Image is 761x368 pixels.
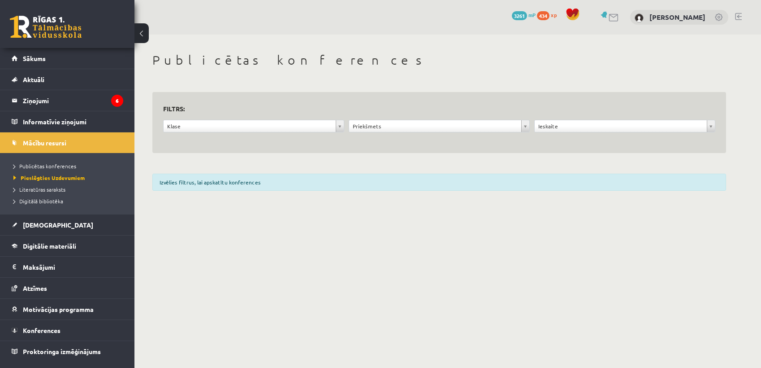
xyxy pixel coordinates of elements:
[12,257,123,277] a: Maksājumi
[23,305,94,313] span: Motivācijas programma
[512,11,536,18] a: 3261 mP
[537,11,561,18] a: 434 xp
[13,162,125,170] a: Publicētas konferences
[12,278,123,298] a: Atzīmes
[164,120,344,132] a: Klase
[23,347,101,355] span: Proktoringa izmēģinājums
[23,139,66,147] span: Mācību resursi
[163,103,705,115] h3: Filtrs:
[649,13,705,22] a: [PERSON_NAME]
[13,185,125,193] a: Literatūras saraksts
[12,320,123,341] a: Konferences
[12,215,123,235] a: [DEMOGRAPHIC_DATA]
[349,120,529,132] a: Priekšmets
[12,341,123,362] a: Proktoringa izmēģinājums
[23,242,76,250] span: Digitālie materiāli
[538,120,703,132] span: Ieskaite
[23,284,47,292] span: Atzīmes
[10,16,82,38] a: Rīgas 1. Tālmācības vidusskola
[13,162,76,170] span: Publicētas konferences
[23,54,46,62] span: Sākums
[152,174,726,191] div: Izvēlies filtrus, lai apskatītu konferences
[152,53,726,68] h1: Publicētas konferences
[13,197,125,205] a: Digitālā bibliotēka
[111,95,123,107] i: 6
[13,174,85,181] span: Pieslēgties Uzdevumiem
[23,75,44,83] span: Aktuāli
[12,69,123,90] a: Aktuāli
[13,174,125,182] a: Pieslēgties Uzdevumiem
[12,111,123,132] a: Informatīvie ziņojumi
[23,111,123,132] legend: Informatīvie ziņojumi
[551,11,557,18] span: xp
[23,326,61,334] span: Konferences
[23,257,123,277] legend: Maksājumi
[12,299,123,320] a: Motivācijas programma
[23,221,93,229] span: [DEMOGRAPHIC_DATA]
[167,120,332,132] span: Klase
[12,236,123,256] a: Digitālie materiāli
[635,13,644,22] img: Ieva Bringina
[12,132,123,153] a: Mācību resursi
[12,48,123,69] a: Sākums
[353,120,518,132] span: Priekšmets
[537,11,549,20] span: 434
[13,197,63,205] span: Digitālā bibliotēka
[23,90,123,111] legend: Ziņojumi
[528,11,536,18] span: mP
[12,90,123,111] a: Ziņojumi6
[535,120,715,132] a: Ieskaite
[13,186,65,193] span: Literatūras saraksts
[512,11,527,20] span: 3261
